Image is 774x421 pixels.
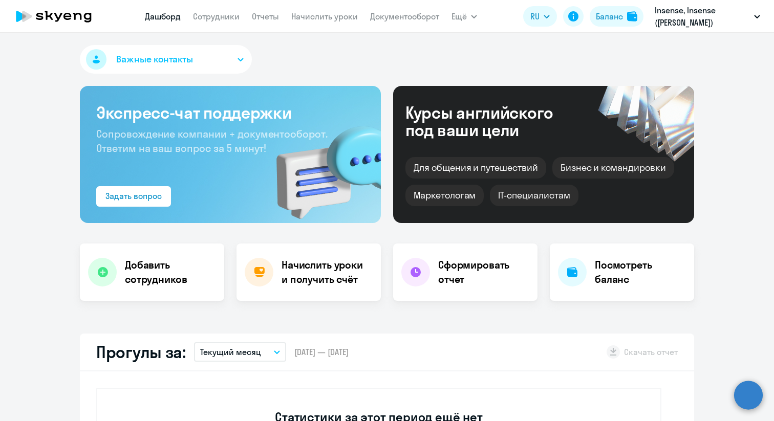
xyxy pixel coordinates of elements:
[96,127,328,154] span: Сопровождение компании + документооборот. Ответим на ваш вопрос за 5 минут!
[80,45,252,74] button: Важные контакты
[193,11,240,21] a: Сотрудники
[596,10,623,23] div: Баланс
[105,190,162,202] div: Задать вопрос
[438,258,529,286] h4: Сформировать отчет
[145,11,181,21] a: Дашборд
[262,108,381,223] img: bg-img
[370,11,439,21] a: Документооборот
[627,11,637,21] img: balance
[523,6,557,27] button: RU
[405,104,580,139] div: Курсы английского под ваши цели
[595,258,686,286] h4: Посмотреть баланс
[490,185,578,206] div: IT-специалистам
[451,6,477,27] button: Ещё
[200,346,261,358] p: Текущий месяц
[552,157,674,179] div: Бизнес и командировки
[655,4,750,29] p: Insense, Insense ([PERSON_NAME])
[650,4,765,29] button: Insense, Insense ([PERSON_NAME])
[96,342,186,362] h2: Прогулы за:
[590,6,643,27] button: Балансbalance
[530,10,540,23] span: RU
[291,11,358,21] a: Начислить уроки
[405,157,546,179] div: Для общения и путешествий
[194,342,286,362] button: Текущий месяц
[252,11,279,21] a: Отчеты
[96,102,364,123] h3: Экспресс-чат поддержки
[116,53,193,66] span: Важные контакты
[294,346,349,358] span: [DATE] — [DATE]
[405,185,484,206] div: Маркетологам
[96,186,171,207] button: Задать вопрос
[451,10,467,23] span: Ещё
[282,258,371,286] h4: Начислить уроки и получить счёт
[125,258,216,286] h4: Добавить сотрудников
